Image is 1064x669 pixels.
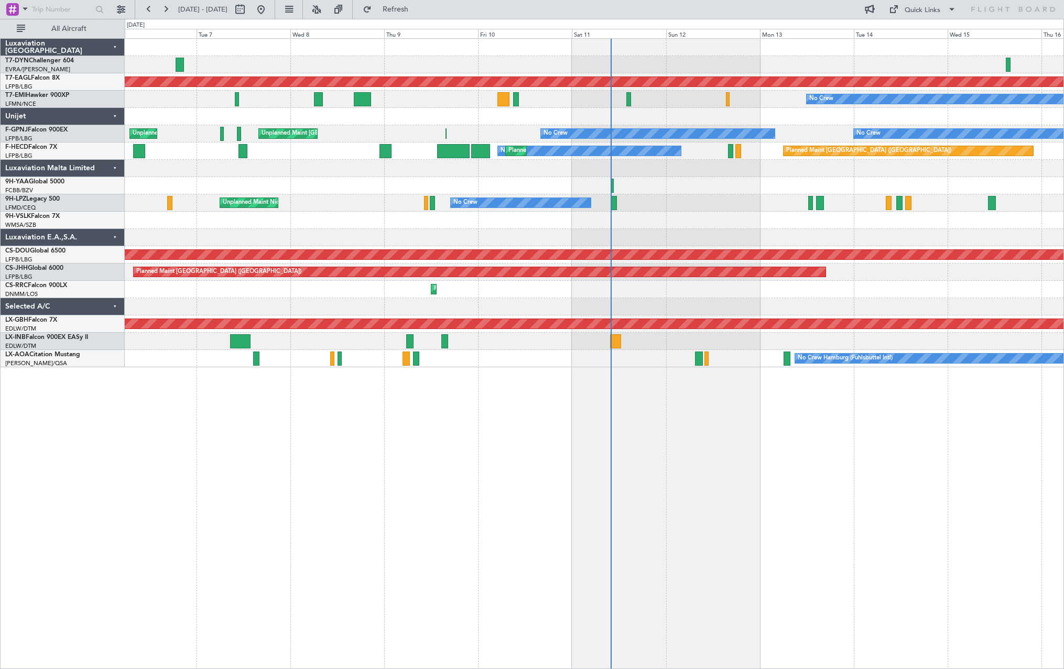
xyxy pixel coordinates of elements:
div: Tue 7 [197,29,290,38]
a: 9H-YAAGlobal 5000 [5,179,64,185]
div: No Crew [856,126,881,141]
a: 9H-LPZLegacy 500 [5,196,60,202]
div: Thu 9 [384,29,478,38]
a: FCBB/BZV [5,187,33,194]
a: LFPB/LBG [5,83,32,91]
a: EVRA/[PERSON_NAME] [5,65,70,73]
div: No Crew [501,143,525,159]
div: No Crew Hamburg (Fuhlsbuttel Intl) [798,350,893,366]
span: F-GPNJ [5,127,28,133]
span: LX-INB [5,334,26,341]
div: Mon 6 [103,29,197,38]
span: CS-DOU [5,248,30,254]
div: Mon 13 [760,29,854,38]
a: LFPB/LBG [5,152,32,160]
span: All Aircraft [27,25,111,32]
div: Wed 15 [948,29,1041,38]
a: F-HECDFalcon 7X [5,144,57,150]
div: No Crew [453,195,477,211]
div: Sun 12 [666,29,760,38]
span: F-HECD [5,144,28,150]
a: EDLW/DTM [5,325,36,333]
button: Refresh [358,1,421,18]
a: CS-DOUGlobal 6500 [5,248,66,254]
a: WMSA/SZB [5,221,36,229]
a: LX-INBFalcon 900EX EASy II [5,334,88,341]
a: T7-DYNChallenger 604 [5,58,74,64]
a: LFPB/LBG [5,135,32,142]
div: No Crew [809,91,833,107]
a: 9H-VSLKFalcon 7X [5,213,60,220]
span: 9H-LPZ [5,196,26,202]
div: Sat 11 [572,29,666,38]
span: [DATE] - [DATE] [178,5,227,14]
div: [DATE] [127,21,145,30]
span: T7-DYN [5,58,29,64]
span: LX-GBH [5,317,28,323]
input: Trip Number [32,2,92,17]
span: Refresh [374,6,418,13]
div: Unplanned Maint Nice ([GEOGRAPHIC_DATA]) [223,195,347,211]
a: LFMN/NCE [5,100,36,108]
span: CS-JHH [5,265,28,271]
button: All Aircraft [12,20,114,37]
a: CS-RRCFalcon 900LX [5,282,67,289]
a: EDLW/DTM [5,342,36,350]
div: No Crew [544,126,568,141]
a: LFMD/CEQ [5,204,36,212]
div: Planned Maint [GEOGRAPHIC_DATA] ([GEOGRAPHIC_DATA]) [786,143,951,159]
a: LX-GBHFalcon 7X [5,317,57,323]
button: Quick Links [884,1,961,18]
div: Tue 14 [854,29,948,38]
span: T7-EAGL [5,75,31,81]
a: LFPB/LBG [5,273,32,281]
a: [PERSON_NAME]/QSA [5,359,67,367]
a: F-GPNJFalcon 900EX [5,127,68,133]
a: LX-AOACitation Mustang [5,352,80,358]
span: 9H-VSLK [5,213,31,220]
div: Unplanned Maint [GEOGRAPHIC_DATA] ([GEOGRAPHIC_DATA]) [262,126,434,141]
a: T7-EMIHawker 900XP [5,92,69,98]
div: Fri 10 [478,29,572,38]
span: LX-AOA [5,352,29,358]
div: Unplanned Maint [GEOGRAPHIC_DATA] ([GEOGRAPHIC_DATA]) [133,126,305,141]
a: CS-JHHGlobal 6000 [5,265,63,271]
div: Quick Links [905,5,940,16]
span: T7-EMI [5,92,26,98]
a: DNMM/LOS [5,290,38,298]
div: Planned Maint Lagos ([PERSON_NAME]) [434,281,542,297]
div: Wed 8 [290,29,384,38]
a: LFPB/LBG [5,256,32,264]
span: CS-RRC [5,282,28,289]
div: Planned Maint [GEOGRAPHIC_DATA] ([GEOGRAPHIC_DATA]) [136,264,301,280]
div: Planned Maint [GEOGRAPHIC_DATA] ([GEOGRAPHIC_DATA]) [508,143,674,159]
span: 9H-YAA [5,179,29,185]
a: T7-EAGLFalcon 8X [5,75,60,81]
